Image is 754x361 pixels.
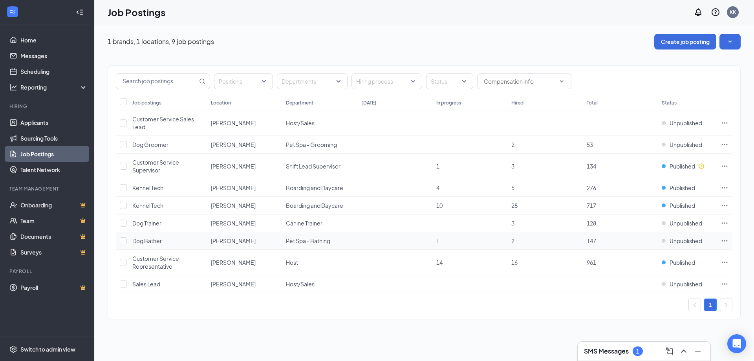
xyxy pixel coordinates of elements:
[20,213,88,229] a: TeamCrown
[282,154,357,179] td: Shift Lead Supervisor
[436,237,439,244] span: 1
[511,141,514,148] span: 2
[207,250,282,275] td: Blaine
[9,83,17,91] svg: Analysis
[286,141,337,148] span: Pet Spa - Grooming
[711,7,720,17] svg: QuestionInfo
[727,334,746,353] div: Open Intercom Messenger
[677,345,690,357] button: ChevronUp
[9,268,86,275] div: Payroll
[132,184,163,191] span: Kennel Tech
[357,95,432,110] th: [DATE]
[436,184,439,191] span: 4
[282,179,357,197] td: Boarding and Daycare
[9,8,16,16] svg: WorkstreamLogo
[679,346,688,356] svg: ChevronUp
[9,345,17,353] svg: Settings
[207,110,282,136] td: Blaine
[587,141,593,148] span: 53
[436,163,439,170] span: 1
[654,34,716,49] button: Create job posting
[688,299,701,311] li: Previous Page
[20,146,88,162] a: Job Postings
[207,136,282,154] td: Blaine
[698,163,705,169] svg: Clock
[484,77,555,86] input: Compensation info
[721,237,728,245] svg: Ellipses
[132,202,163,209] span: Kennel Tech
[511,259,518,266] span: 16
[670,184,695,192] span: Published
[282,197,357,214] td: Boarding and Daycare
[511,184,514,191] span: 5
[721,219,728,227] svg: Ellipses
[670,219,702,227] span: Unpublished
[9,103,86,110] div: Hiring
[207,214,282,232] td: Blaine
[286,259,298,266] span: Host
[670,237,702,245] span: Unpublished
[132,280,160,288] span: Sales Lead
[432,95,507,110] th: In progress
[211,280,256,288] span: [PERSON_NAME]
[286,184,343,191] span: Boarding and Daycare
[587,220,596,227] span: 128
[282,214,357,232] td: Canine Trainer
[20,197,88,213] a: OnboardingCrown
[282,250,357,275] td: Host
[726,38,734,46] svg: SmallChevronDown
[132,237,162,244] span: Dog Bather
[720,299,732,311] li: Next Page
[282,275,357,293] td: Host/Sales
[558,78,565,84] svg: ChevronDown
[207,275,282,293] td: Blaine
[721,280,728,288] svg: Ellipses
[286,202,343,209] span: Boarding and Daycare
[211,237,256,244] span: [PERSON_NAME]
[286,280,315,288] span: Host/Sales
[511,202,518,209] span: 28
[587,184,596,191] span: 276
[721,258,728,266] svg: Ellipses
[211,220,256,227] span: [PERSON_NAME]
[199,78,205,84] svg: MagnifyingGlass
[20,280,88,295] a: PayrollCrown
[282,136,357,154] td: Pet Spa - Grooming
[694,7,703,17] svg: Notifications
[584,347,629,356] h3: SMS Messages
[211,99,231,106] div: Location
[719,34,741,49] button: SmallChevronDown
[132,255,179,270] span: Customer Service Representative
[282,232,357,250] td: Pet Spa - Bathing
[511,220,514,227] span: 3
[20,345,75,353] div: Switch to admin view
[211,119,256,126] span: [PERSON_NAME]
[132,159,179,174] span: Customer Service Supervisor
[286,220,322,227] span: Canine Trainer
[207,232,282,250] td: Blaine
[20,64,88,79] a: Scheduling
[730,9,736,15] div: KK
[132,141,168,148] span: Dog Groomer
[587,237,596,244] span: 147
[721,119,728,127] svg: Ellipses
[207,197,282,214] td: Blaine
[721,162,728,170] svg: Ellipses
[721,202,728,209] svg: Ellipses
[211,163,256,170] span: [PERSON_NAME]
[211,141,256,148] span: [PERSON_NAME]
[132,220,161,227] span: Dog Trainer
[9,185,86,192] div: Team Management
[587,202,596,209] span: 717
[511,163,514,170] span: 3
[20,83,88,91] div: Reporting
[721,184,728,192] svg: Ellipses
[207,154,282,179] td: Blaine
[20,244,88,260] a: SurveysCrown
[587,163,596,170] span: 134
[670,202,695,209] span: Published
[211,202,256,209] span: [PERSON_NAME]
[286,237,330,244] span: Pet Spa - Bathing
[436,202,443,209] span: 10
[665,346,674,356] svg: ComposeMessage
